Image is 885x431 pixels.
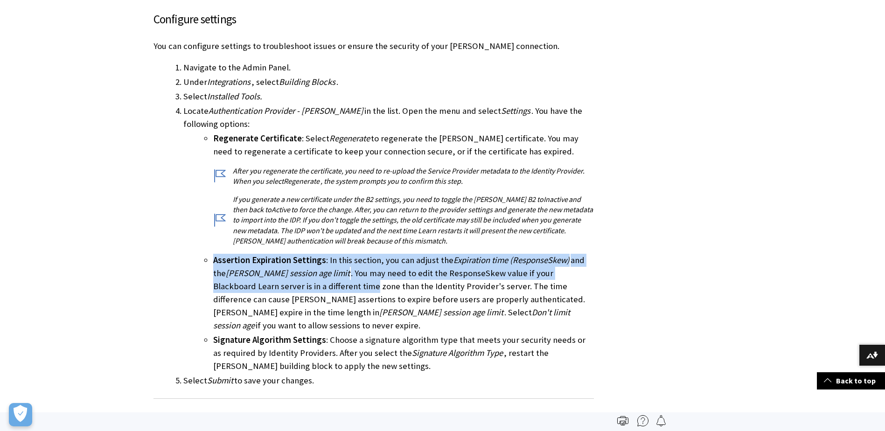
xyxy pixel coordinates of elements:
[213,255,326,265] span: Assertion Expiration Settings
[183,104,594,373] li: Locate in the list. Open the menu and select . You have the following options:
[153,40,594,52] p: You can configure settings to troubleshoot issues or ensure the security of your [PERSON_NAME] co...
[207,76,251,87] span: Integrations
[655,415,667,426] img: Follow this page
[183,61,594,74] li: Navigate to the Admin Panel.
[9,403,32,426] button: Open Preferences
[213,334,594,373] li: : Choose a signature algorithm type that meets your security needs or as required by Identity Pro...
[213,194,594,246] p: If you generate a new certificate under the B2 settings, you need to toggle the [PERSON_NAME] B2 ...
[453,255,570,265] span: Expiration time (ResponseSkew)
[213,132,594,246] li: : Select to regenerate the [PERSON_NAME] certificate. You may need to regenerate a certificate to...
[213,307,570,331] span: Don't limit session age
[226,268,350,278] span: [PERSON_NAME] session age limit
[153,11,594,28] h3: Configure settings
[207,375,233,386] span: Submit
[183,90,594,103] li: Select
[213,166,594,187] p: After you regenerate the certificate, you need to re-upload the Service Provider metadata to the ...
[213,133,302,144] span: Regenerate Certificate
[213,254,594,332] li: : In this section, you can adjust the and the . You may need to edit the ResponseSkew value if yo...
[183,76,594,89] li: Under , select .
[279,76,335,87] span: Building Blocks
[412,348,503,358] span: Signature Algorithm Type
[207,91,262,102] span: Installed Tools.
[544,195,568,204] span: Inactive
[379,307,503,318] span: [PERSON_NAME] session age limit
[213,334,326,345] span: Signature Algorithm Settings
[817,372,885,389] a: Back to top
[209,105,363,116] span: Authentication Provider - [PERSON_NAME]
[183,374,594,387] li: Select to save your changes.
[637,415,648,426] img: More help
[272,205,290,214] span: Active
[153,410,594,430] span: Create and configure a [PERSON_NAME] authentication provider
[617,415,628,426] img: Print
[501,105,530,116] span: Settings
[329,133,370,144] span: Regenerate
[284,176,320,186] span: Regenerate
